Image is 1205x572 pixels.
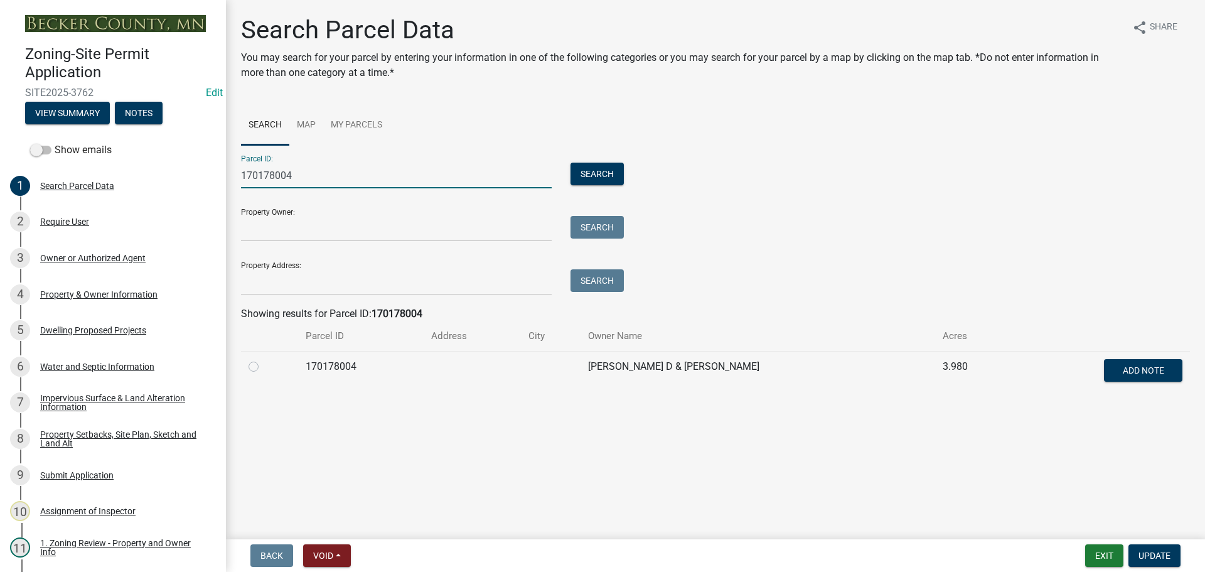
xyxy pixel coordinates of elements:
[40,290,158,299] div: Property & Owner Information
[40,181,114,190] div: Search Parcel Data
[1150,20,1177,35] span: Share
[40,507,136,515] div: Assignment of Inspector
[40,430,206,448] div: Property Setbacks, Site Plan, Sketch and Land Alt
[10,320,30,340] div: 5
[521,321,581,351] th: City
[935,321,1012,351] th: Acres
[298,351,424,392] td: 170178004
[241,306,1190,321] div: Showing results for Parcel ID:
[581,351,936,392] td: [PERSON_NAME] D & [PERSON_NAME]
[25,45,216,82] h4: Zoning-Site Permit Application
[115,102,163,124] button: Notes
[581,321,936,351] th: Owner Name
[25,109,110,119] wm-modal-confirm: Summary
[323,105,390,146] a: My Parcels
[30,143,112,158] label: Show emails
[289,105,323,146] a: Map
[298,321,424,351] th: Parcel ID
[40,539,206,556] div: 1. Zoning Review - Property and Owner Info
[570,269,624,292] button: Search
[241,50,1122,80] p: You may search for your parcel by entering your information in one of the following categories or...
[10,176,30,196] div: 1
[10,357,30,377] div: 6
[40,394,206,411] div: Impervious Surface & Land Alteration Information
[40,326,146,335] div: Dwelling Proposed Projects
[1085,544,1123,567] button: Exit
[10,465,30,485] div: 9
[303,544,351,567] button: Void
[10,212,30,232] div: 2
[1122,15,1187,40] button: shareShare
[250,544,293,567] button: Back
[570,163,624,185] button: Search
[10,501,30,521] div: 10
[40,254,146,262] div: Owner or Authorized Agent
[1128,544,1181,567] button: Update
[40,471,114,480] div: Submit Application
[570,216,624,239] button: Search
[115,109,163,119] wm-modal-confirm: Notes
[1138,551,1170,561] span: Update
[206,87,223,99] wm-modal-confirm: Edit Application Number
[10,429,30,449] div: 8
[313,551,333,561] span: Void
[40,362,154,371] div: Water and Septic Information
[372,308,422,320] strong: 170178004
[241,15,1122,45] h1: Search Parcel Data
[25,87,201,99] span: SITE2025-3762
[10,537,30,558] div: 11
[10,248,30,268] div: 3
[424,321,520,351] th: Address
[25,15,206,32] img: Becker County, Minnesota
[10,284,30,305] div: 4
[241,105,289,146] a: Search
[1122,365,1164,375] span: Add Note
[1132,20,1147,35] i: share
[40,217,89,226] div: Require User
[206,87,223,99] a: Edit
[1104,359,1182,382] button: Add Note
[10,392,30,413] div: 7
[935,351,1012,392] td: 3.980
[260,551,283,561] span: Back
[25,102,110,124] button: View Summary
